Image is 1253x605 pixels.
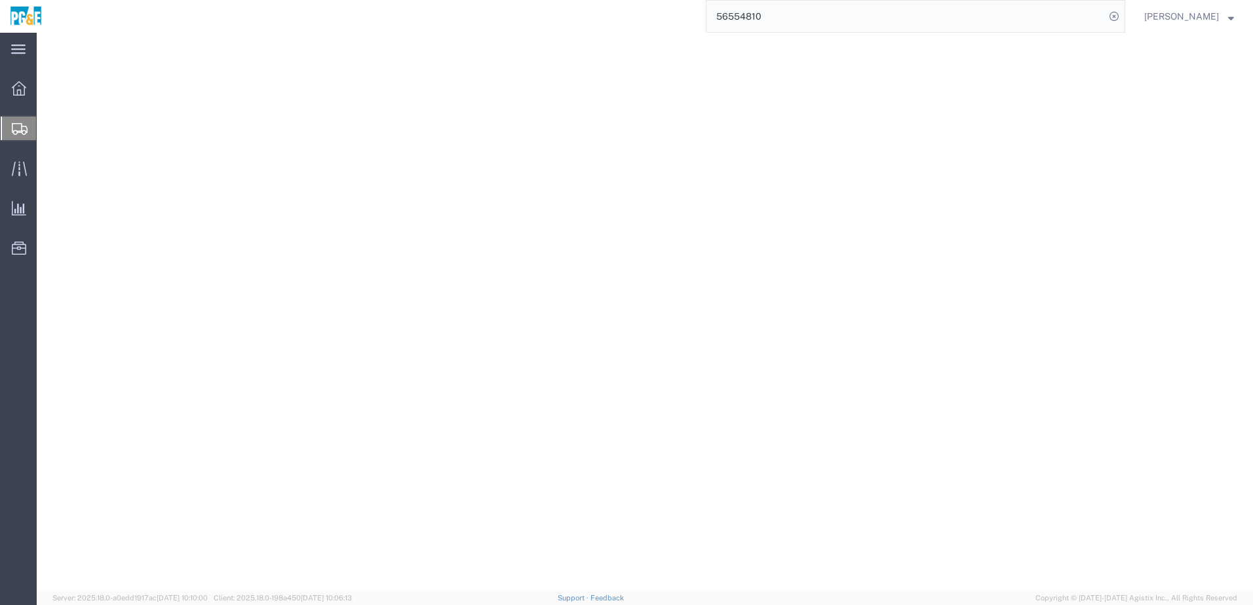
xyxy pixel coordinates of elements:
[301,594,352,602] span: [DATE] 10:06:13
[590,594,624,602] a: Feedback
[558,594,590,602] a: Support
[52,594,208,602] span: Server: 2025.18.0-a0edd1917ac
[1144,9,1235,24] button: [PERSON_NAME]
[37,33,1253,591] iframe: FS Legacy Container
[706,1,1105,32] input: Search for shipment number, reference number
[157,594,208,602] span: [DATE] 10:10:00
[214,594,352,602] span: Client: 2025.18.0-198a450
[1035,593,1237,604] span: Copyright © [DATE]-[DATE] Agistix Inc., All Rights Reserved
[1144,9,1219,24] span: Evelyn Angel
[9,7,43,26] img: logo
